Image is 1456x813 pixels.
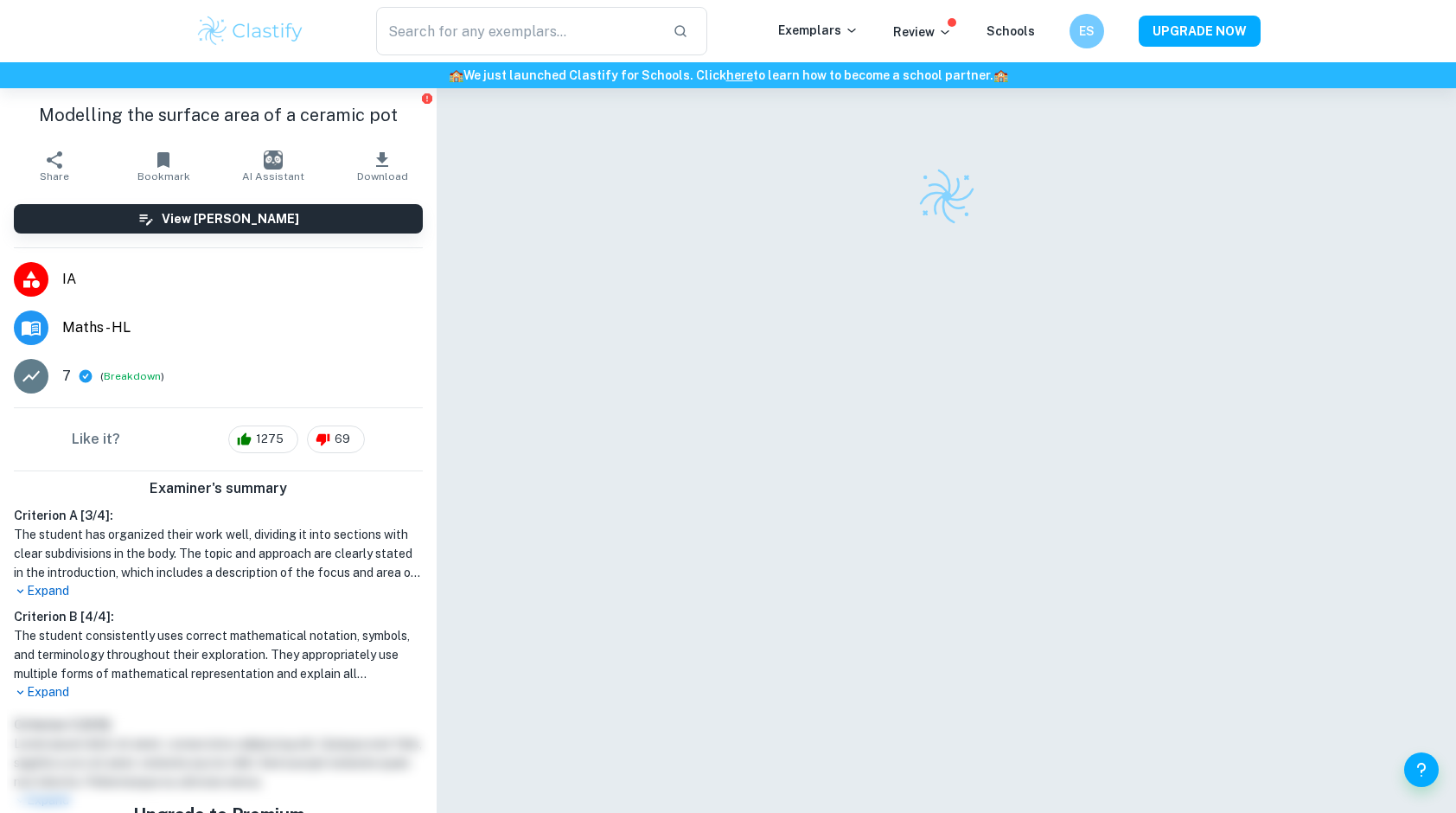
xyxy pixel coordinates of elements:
button: ES [1070,14,1104,48]
button: Bookmark [109,142,218,190]
button: Report issue [420,92,433,105]
img: AI Assistant [264,150,283,170]
span: AI Assistant [242,170,304,182]
span: 🏫 [993,68,1008,82]
h6: Examiner's summary [7,478,430,499]
h1: Modelling the surface area of a ceramic pot [14,102,423,128]
button: Help and Feedback [1404,752,1439,787]
span: Bookmark [137,170,190,182]
p: Review [893,22,952,42]
button: View [PERSON_NAME] [14,204,423,234]
h6: ES [1077,22,1097,41]
div: 1275 [228,426,298,453]
p: Exemplars [778,21,859,40]
button: Breakdown [104,368,161,384]
button: AI Assistant [219,142,328,190]
button: Download [328,142,437,190]
h6: Criterion B [ 4 / 4 ]: [14,607,423,626]
img: Clastify logo [916,166,977,227]
h6: Like it? [72,429,120,450]
div: 69 [307,426,365,453]
p: 7 [62,366,71,387]
span: 🏫 [449,68,463,82]
button: UPGRADE NOW [1139,16,1261,47]
h1: The student consistently uses correct mathematical notation, symbols, and terminology throughout ... [14,626,423,683]
span: IA [62,269,423,290]
p: Expand [14,683,423,701]
span: Maths - HL [62,317,423,338]
span: 69 [325,431,360,448]
span: Download [357,170,408,182]
span: Share [40,170,69,182]
p: Expand [14,582,423,600]
span: ( ) [100,368,164,385]
h6: Criterion A [ 3 / 4 ]: [14,506,423,525]
h1: The student has organized their work well, dividing it into sections with clear subdivisions in t... [14,525,423,582]
h6: View [PERSON_NAME] [162,209,299,228]
a: here [726,68,753,82]
a: Schools [987,24,1035,38]
img: Clastify logo [195,14,305,48]
input: Search for any exemplars... [376,7,659,55]
span: 1275 [246,431,293,448]
h6: We just launched Clastify for Schools. Click to learn how to become a school partner. [3,66,1453,85]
